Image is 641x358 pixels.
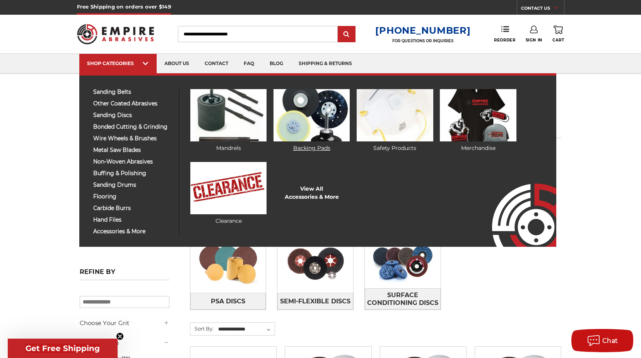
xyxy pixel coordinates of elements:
[157,54,197,74] a: about us
[273,89,350,152] a: Backing Pads
[494,26,515,42] a: Reorder
[440,89,516,141] img: Merchandise
[602,337,618,344] span: Chat
[285,185,339,201] a: View AllAccessories & More
[77,19,154,49] img: Empire Abrasives
[478,161,556,247] img: Empire Abrasives Logo Image
[552,38,564,43] span: Cart
[93,182,173,188] span: sanding drums
[494,38,515,43] span: Reorder
[277,237,353,291] img: Semi-Flexible Discs
[291,54,360,74] a: shipping & returns
[26,344,100,353] span: Get Free Shipping
[190,237,266,291] img: PSA Discs
[93,217,173,223] span: hand files
[190,89,267,141] img: Mandrels
[236,54,262,74] a: faq
[375,38,470,43] p: FOR QUESTIONS OR INQUIRIES
[521,4,564,15] a: CONTACT US
[93,147,173,153] span: metal saw blades
[93,124,173,130] span: bonded cutting & grinding
[190,293,266,310] a: PSA Discs
[571,329,633,352] button: Chat
[93,194,173,200] span: flooring
[93,170,173,176] span: buffing & polishing
[280,295,350,308] span: Semi-Flexible Discs
[116,332,124,340] button: Close teaser
[357,89,433,141] img: Safety Products
[365,235,441,288] img: Surface Conditioning Discs
[190,162,267,214] img: Clearance
[87,60,149,66] div: SHOP CATEGORIES
[80,318,169,328] h5: Choose Your Grit
[93,136,173,141] span: wire wheels & brushes
[440,89,516,152] a: Merchandise
[217,324,275,335] select: Sort By:
[526,38,542,43] span: Sign In
[262,54,291,74] a: blog
[273,89,350,141] img: Backing Pads
[93,205,173,211] span: carbide burrs
[375,25,470,36] a: [PHONE_NUMBER]
[190,323,214,334] label: Sort By:
[357,89,433,152] a: Safety Products
[93,89,173,95] span: sanding belts
[93,159,173,165] span: non-woven abrasives
[211,295,245,308] span: PSA Discs
[93,101,173,107] span: other coated abrasives
[190,162,267,225] a: Clearance
[80,338,169,348] h5: Tool Used On
[277,293,353,310] a: Semi-Flexible Discs
[365,288,441,310] a: Surface Conditioning Discs
[552,26,564,43] a: Cart
[190,89,267,152] a: Mandrels
[80,268,169,280] h5: Refine by
[93,112,173,118] span: sanding discs
[8,339,118,358] div: Get Free ShippingClose teaser
[197,54,236,74] a: contact
[93,229,173,234] span: accessories & more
